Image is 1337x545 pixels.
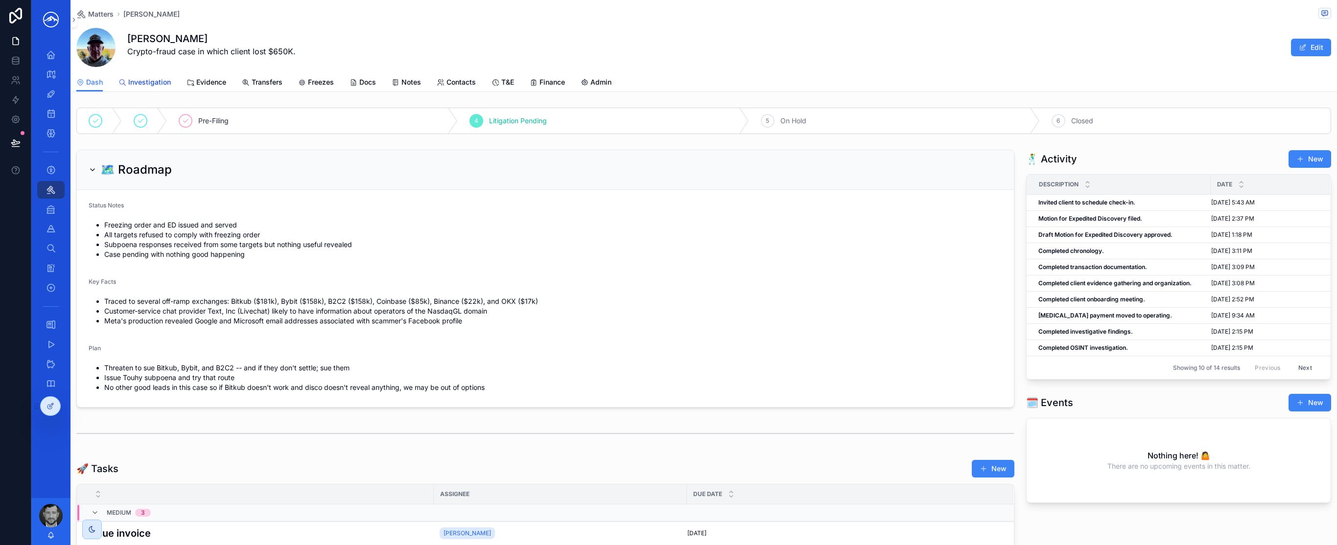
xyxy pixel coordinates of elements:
a: [DATE] 2:15 PM [1211,328,1318,336]
strong: Motion for Expedited Discovery filed. [1038,215,1142,222]
a: Motion for Expedited Discovery filed. [1038,215,1205,223]
span: [DATE] [687,529,706,537]
li: Subpoena responses received from some targets but nothing useful revealed [104,240,1002,250]
span: There are no upcoming events in this matter. [1107,461,1250,471]
h1: 🕺 Activity [1026,152,1077,166]
button: New [1289,394,1331,411]
span: [DATE] 9:34 AM [1211,312,1255,319]
span: Evidence [196,77,226,87]
li: No other good leads in this case so if Bitkub doesn't work and disco doesn't reveal anything, we ... [104,383,1002,392]
strong: Completed client evidence gathering and organization. [1038,279,1192,287]
span: [DATE] 3:09 PM [1211,263,1255,271]
a: [DATE] [687,529,1001,537]
a: Transfers [242,73,282,93]
strong: Draft Motion for Expedited Discovery approved. [1038,231,1173,238]
li: Meta's production revealed Google and Microsoft email addresses associated with scammer's Faceboo... [104,316,1002,326]
a: Draft Motion for Expedited Discovery approved. [1038,231,1205,239]
a: Dash [76,73,103,92]
a: Docs [350,73,376,93]
a: [DATE] 1:18 PM [1211,231,1318,239]
a: Freezes [298,73,334,93]
a: Completed client onboarding meeting. [1038,295,1205,303]
span: Key Facts [89,278,116,285]
span: [DATE] 2:52 PM [1211,295,1254,303]
span: Pre-Filing [198,116,229,126]
span: Showing 10 of 14 results [1173,364,1240,372]
span: On Hold [780,116,806,126]
h2: 🗺️ Roadmap [100,162,172,178]
a: Completed chronology. [1038,247,1205,255]
a: [DATE] 3:11 PM [1211,247,1318,255]
a: Matters [76,9,114,19]
strong: Completed chronology. [1038,247,1104,254]
span: Medium [107,509,131,517]
a: T&E [492,73,514,93]
a: Completed transaction documentation. [1038,263,1205,271]
button: Edit [1291,39,1331,56]
span: Investigation [128,77,171,87]
div: scrollable content [31,39,70,425]
a: Completed investigative findings. [1038,328,1205,336]
span: Status Notes [89,202,124,209]
a: [PERSON_NAME] [440,527,495,539]
a: Issue invoice [89,526,428,541]
span: Dash [86,77,103,87]
span: Admin [590,77,611,87]
a: Notes [392,73,421,93]
a: [DATE] 3:09 PM [1211,263,1318,271]
span: 4 [474,117,478,125]
strong: [MEDICAL_DATA] payment moved to operating. [1038,312,1172,319]
span: Contacts [446,77,476,87]
span: Description [1039,181,1079,188]
span: Due Date [693,490,722,498]
a: Contacts [437,73,476,93]
li: All targets refused to comply with freezing order [104,230,1002,240]
strong: Invited client to schedule check-in. [1038,199,1135,206]
span: 6 [1056,117,1060,125]
a: Evidence [187,73,226,93]
li: Issue Touhy subpoena and try that route [104,373,1002,383]
strong: Completed OSINT investigation. [1038,344,1128,351]
span: [DATE] 2:37 PM [1211,215,1254,223]
span: [DATE] 2:15 PM [1211,328,1253,336]
span: T&E [501,77,514,87]
img: App logo [39,12,63,27]
strong: Completed investigative findings. [1038,328,1133,335]
span: Matters [88,9,114,19]
li: Threaten to sue Bitkub, Bybit, and B2C2 -- and if they don't settle; sue them [104,363,1002,373]
h2: Nothing here! 🤷 [1148,450,1210,461]
a: [MEDICAL_DATA] payment moved to operating. [1038,312,1205,319]
a: Invited client to schedule check-in. [1038,199,1205,206]
span: Plan [89,344,101,352]
a: Completed client evidence gathering and organization. [1038,279,1205,287]
h3: Issue invoice [89,526,151,541]
h1: [PERSON_NAME] [127,32,296,45]
h1: 🚀 Tasks [76,462,118,476]
a: [DATE] 2:37 PM [1211,215,1318,223]
a: Completed OSINT investigation. [1038,344,1205,352]
a: [PERSON_NAME] [123,9,180,19]
div: 3 [141,509,145,517]
a: [PERSON_NAME] [440,525,681,541]
span: Docs [359,77,376,87]
span: Litigation Pending [489,116,547,126]
a: [DATE] 2:15 PM [1211,344,1318,352]
a: New [1289,150,1331,168]
button: Next [1291,360,1319,375]
span: 5 [766,117,769,125]
span: [DATE] 2:15 PM [1211,344,1253,352]
strong: Completed transaction documentation. [1038,263,1147,271]
span: Assignee [440,490,469,498]
a: [DATE] 2:52 PM [1211,295,1318,303]
li: Customer-service chat provider Text, Inc (Livechat) likely to have information about operators of... [104,306,1002,316]
a: Admin [581,73,611,93]
p: Crypto-fraud case in which client lost $650K. [127,45,296,57]
span: Closed [1071,116,1093,126]
span: [DATE] 3:08 PM [1211,279,1255,287]
span: Notes [401,77,421,87]
span: Date [1217,181,1232,188]
li: Traced to several off-ramp exchanges: Bitkub ($181k), Bybit ($158k), B2C2 ($158k), Coinbase ($85k... [104,296,1002,306]
h1: 🗓️ Events [1026,396,1073,409]
span: Finance [539,77,565,87]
